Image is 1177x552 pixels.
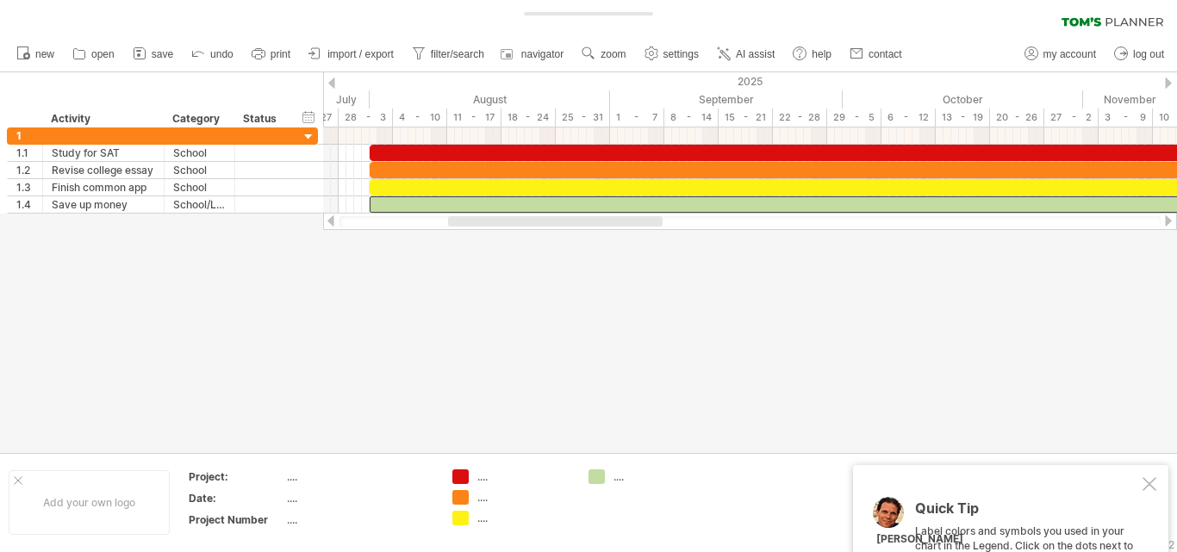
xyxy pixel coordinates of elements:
div: 4 - 10 [393,109,447,127]
div: .... [477,469,571,484]
span: undo [210,48,234,60]
a: settings [640,43,704,65]
div: .... [613,469,707,484]
div: 1.3 [16,179,42,195]
span: help [812,48,831,60]
a: zoom [577,43,631,65]
div: School [173,145,226,161]
span: zoom [601,48,626,60]
div: 15 - 21 [719,109,773,127]
div: Study for SAT [52,145,155,161]
span: contact [869,48,902,60]
div: .... [287,491,432,505]
div: Project: [189,469,283,484]
a: my account [1020,43,1101,65]
div: 3 - 9 [1099,109,1153,127]
span: open [91,48,115,60]
span: print [271,48,290,60]
a: AI assist [713,43,780,65]
div: .... [287,512,432,527]
div: 20 - 26 [990,109,1044,127]
div: Project Number [189,512,283,527]
div: 1.4 [16,196,42,213]
div: Save up money [52,196,155,213]
a: filter/search [408,43,489,65]
div: 22 - 28 [773,109,827,127]
div: .... [477,511,571,525]
div: Add your own logo [9,470,170,535]
div: 1.1 [16,145,42,161]
div: Date: [189,491,283,505]
div: 25 - 31 [556,109,610,127]
span: AI assist [736,48,775,60]
span: my account [1043,48,1096,60]
span: settings [663,48,699,60]
div: Category [172,110,225,127]
a: log out [1110,43,1169,65]
div: School [173,162,226,178]
div: School/Life [173,196,226,213]
div: 13 - 19 [936,109,990,127]
a: import / export [304,43,399,65]
a: navigator [498,43,569,65]
span: filter/search [431,48,484,60]
a: undo [187,43,239,65]
div: .... [477,490,571,505]
div: 29 - 5 [827,109,881,127]
div: 6 - 12 [881,109,936,127]
a: help [788,43,837,65]
div: August 2025 [370,90,610,109]
div: Status [243,110,281,127]
a: open [68,43,120,65]
div: 1 [16,127,42,144]
div: 8 - 14 [664,109,719,127]
div: 1.2 [16,162,42,178]
div: [PERSON_NAME] [876,532,963,547]
a: print [247,43,296,65]
div: School [173,179,226,195]
span: import / export [327,48,394,60]
div: Quick Tip [915,501,1139,524]
div: 28 - 3 [339,109,393,127]
span: log out [1133,48,1164,60]
div: Revise college essay [52,162,155,178]
span: save [152,48,173,60]
div: 1 - 7 [610,109,664,127]
div: 11 - 17 [447,109,501,127]
div: 18 - 24 [501,109,556,127]
a: save [128,43,178,65]
a: new [12,43,59,65]
div: .... [287,469,432,484]
span: navigator [521,48,564,60]
a: contact [845,43,907,65]
div: September 2025 [610,90,843,109]
div: Finish common app [52,179,155,195]
div: October 2025 [843,90,1083,109]
span: new [35,48,54,60]
div: 27 - 2 [1044,109,1099,127]
div: Activity [51,110,154,127]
